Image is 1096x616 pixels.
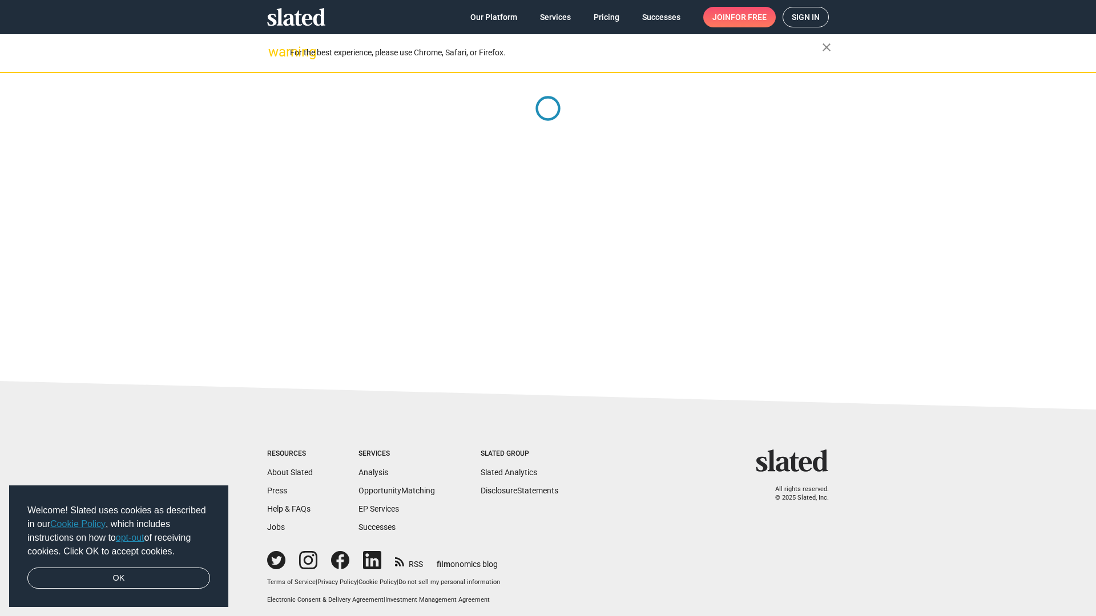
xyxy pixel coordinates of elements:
[481,468,537,477] a: Slated Analytics
[9,485,228,607] div: cookieconsent
[267,486,287,495] a: Press
[792,7,820,27] span: Sign in
[358,578,397,586] a: Cookie Policy
[385,596,490,603] a: Investment Management Agreement
[267,578,316,586] a: Terms of Service
[317,578,357,586] a: Privacy Policy
[395,552,423,570] a: RSS
[50,519,106,529] a: Cookie Policy
[27,504,210,558] span: Welcome! Slated uses cookies as described in our , which includes instructions on how to of recei...
[267,449,313,459] div: Resources
[397,578,398,586] span: |
[531,7,580,27] a: Services
[316,578,317,586] span: |
[703,7,776,27] a: Joinfor free
[27,568,210,589] a: dismiss cookie message
[267,504,311,513] a: Help & FAQs
[357,578,358,586] span: |
[783,7,829,27] a: Sign in
[763,485,829,502] p: All rights reserved. © 2025 Slated, Inc.
[290,45,822,60] div: For the best experience, please use Chrome, Safari, or Firefox.
[820,40,833,54] mat-icon: close
[267,468,313,477] a: About Slated
[594,7,619,27] span: Pricing
[642,7,680,27] span: Successes
[461,7,526,27] a: Our Platform
[437,560,450,569] span: film
[384,596,385,603] span: |
[437,550,498,570] a: filmonomics blog
[268,45,282,59] mat-icon: warning
[267,522,285,532] a: Jobs
[358,486,435,495] a: OpportunityMatching
[358,504,399,513] a: EP Services
[712,7,767,27] span: Join
[398,578,500,587] button: Do not sell my personal information
[731,7,767,27] span: for free
[585,7,628,27] a: Pricing
[481,449,558,459] div: Slated Group
[116,533,144,542] a: opt-out
[358,449,435,459] div: Services
[470,7,517,27] span: Our Platform
[358,468,388,477] a: Analysis
[481,486,558,495] a: DisclosureStatements
[633,7,690,27] a: Successes
[358,522,396,532] a: Successes
[540,7,571,27] span: Services
[267,596,384,603] a: Electronic Consent & Delivery Agreement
